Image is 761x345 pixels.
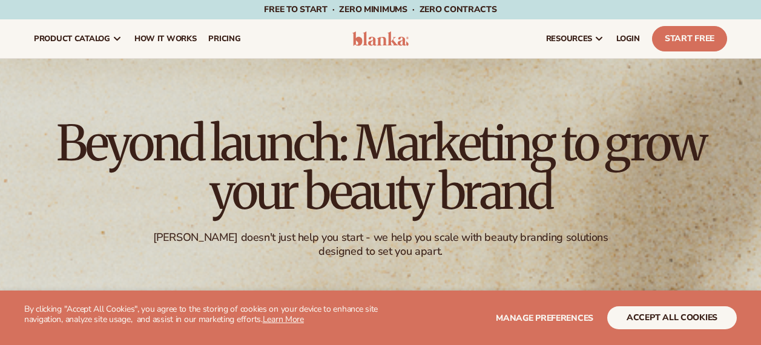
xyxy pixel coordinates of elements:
span: How It Works [134,34,197,44]
span: LOGIN [616,34,640,44]
a: How It Works [128,19,203,58]
a: Learn More [263,314,304,325]
span: pricing [208,34,240,44]
img: logo [352,31,409,46]
a: Start Free [652,26,727,51]
span: product catalog [34,34,110,44]
span: Manage preferences [496,312,593,324]
a: product catalog [28,19,128,58]
h1: Beyond launch: Marketing to grow your beauty brand [48,119,714,216]
span: resources [546,34,592,44]
button: accept all cookies [607,306,737,329]
a: pricing [202,19,246,58]
button: Manage preferences [496,306,593,329]
span: Free to start · ZERO minimums · ZERO contracts [264,4,496,15]
p: By clicking "Accept All Cookies", you agree to the storing of cookies on your device to enhance s... [24,304,381,325]
a: resources [540,19,610,58]
a: LOGIN [610,19,646,58]
div: [PERSON_NAME] doesn't just help you start - we help you scale with beauty branding solutions desi... [133,231,628,259]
